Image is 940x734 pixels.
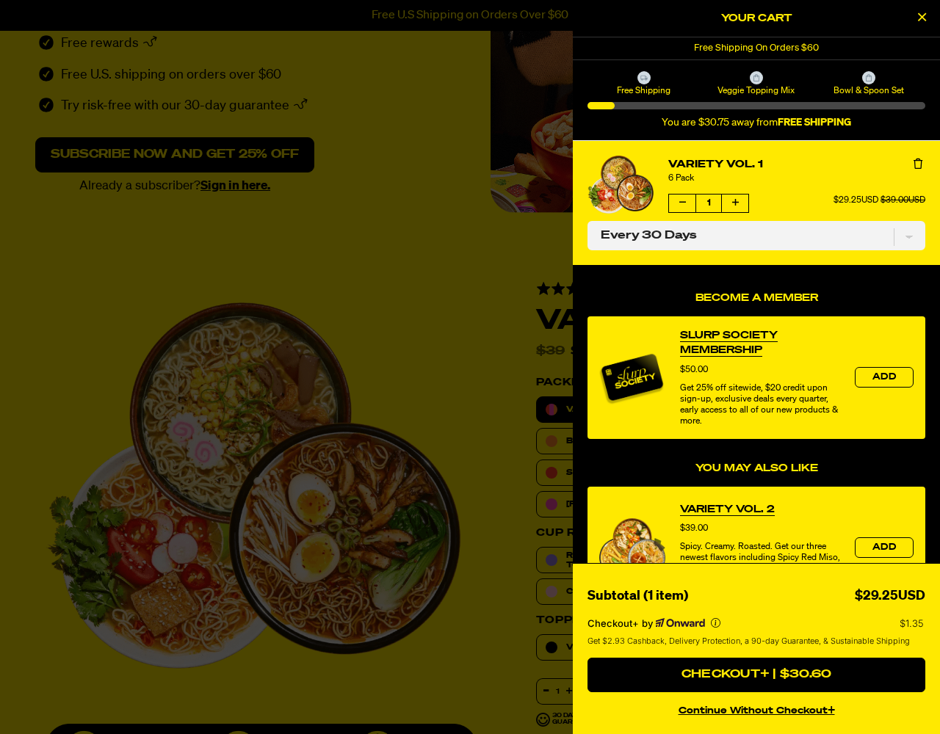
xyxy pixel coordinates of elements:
li: product [587,141,925,265]
section: Checkout+ [587,607,925,658]
span: Get $2.93 Cashback, Delivery Protection, a 90-day Guarantee, & Sustainable Shipping [587,635,910,647]
img: Variety Vol. 1 [587,156,654,214]
span: Free Shipping [590,84,698,96]
a: Powered by Onward [656,618,705,628]
img: Membership image [599,344,665,410]
button: Decrease quantity of Variety Vol. 1 [669,195,695,212]
button: More info [711,618,720,628]
div: Spicy. Creamy. Roasted. Get our three newest flavors including Spicy Red Miso, Creamy "Chicken", ... [680,542,840,597]
span: $39.00 [680,524,708,533]
div: Get 25% off sitewide, $20 credit upon sign-up, exclusive deals every quarter, early access to all... [680,383,840,427]
button: Close Cart [911,7,933,29]
button: Add the product, Variety Vol. 2 to Cart [855,537,914,558]
button: Remove Variety Vol. 1 [911,157,925,172]
span: Veggie Topping Mix [702,84,810,96]
div: You are $30.75 away from [587,117,925,129]
h4: Become a Member [587,292,925,305]
div: product [587,487,925,609]
div: $29.25USD [855,586,925,607]
span: Checkout+ [587,617,639,629]
button: Add the product, Slurp Society Membership to Cart [855,367,914,388]
img: View Variety Vol. 2 [599,518,665,576]
button: Increase quantity of Variety Vol. 1 [722,195,748,212]
p: $1.35 [900,617,925,629]
div: Become a Member [587,316,925,451]
div: 1 of 1 [573,37,940,59]
a: View Variety Vol. 2 [680,502,775,517]
div: 6 Pack [668,172,925,184]
div: product [587,316,925,439]
span: $39.00USD [881,196,925,205]
h2: Your Cart [587,7,925,29]
span: $50.00 [680,366,708,374]
span: Bowl & Spoon Set [815,84,923,96]
span: 1 [695,195,722,212]
b: FREE SHIPPING [778,117,851,128]
span: Subtotal (1 item) [587,589,688,603]
h4: You may also like [587,462,925,475]
select: Subscription delivery frequency [587,221,925,250]
button: Checkout+ | $30.60 [587,658,925,693]
span: Add [872,543,896,552]
a: View details for Variety Vol. 1 [587,156,654,214]
a: View Slurp Society Membership [680,328,840,357]
span: $29.25USD [834,196,878,205]
button: continue without Checkout+ [587,698,925,719]
a: Variety Vol. 1 [668,157,925,172]
span: Add [872,373,896,382]
span: by [642,617,653,629]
